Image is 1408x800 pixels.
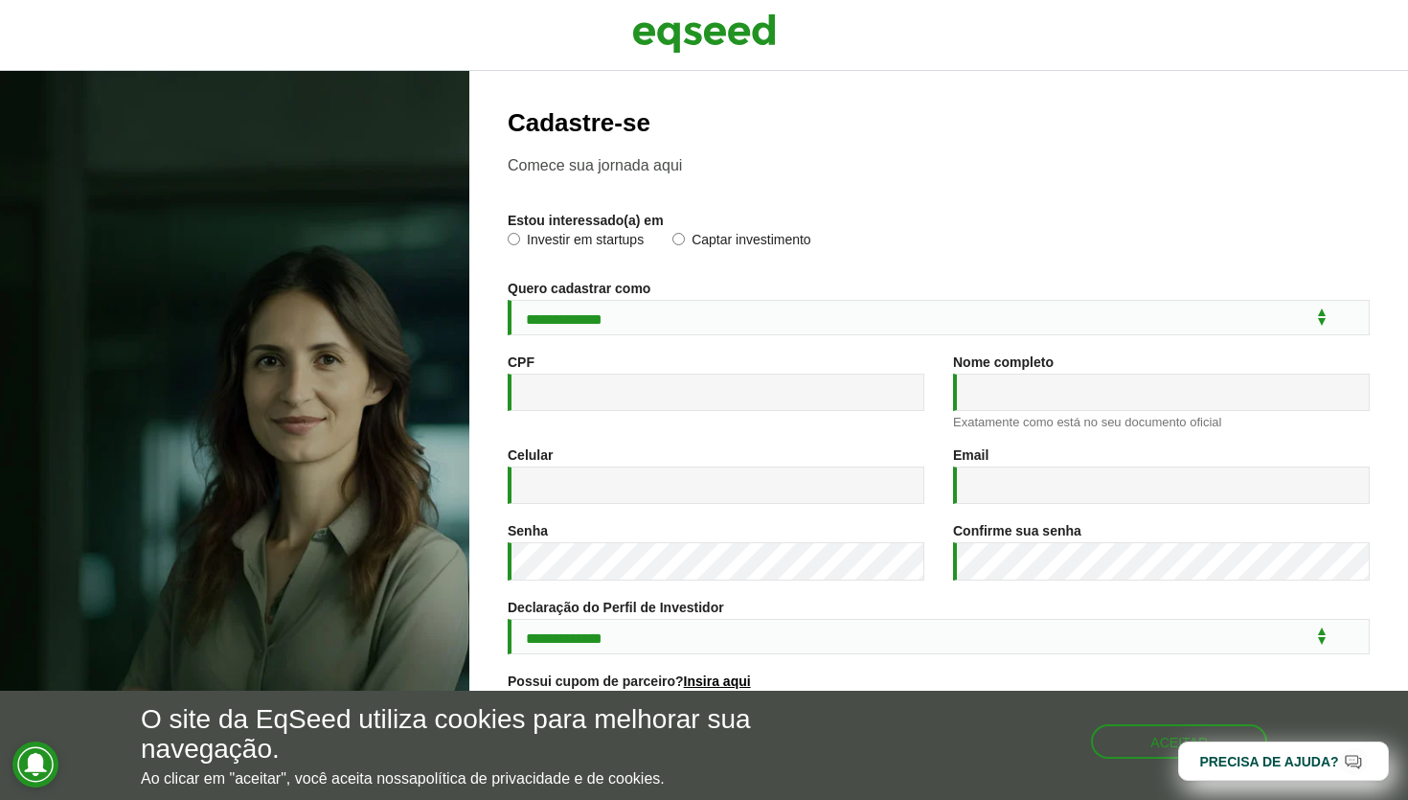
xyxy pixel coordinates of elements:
[508,524,548,537] label: Senha
[672,233,685,245] input: Captar investimento
[508,355,534,369] label: CPF
[508,282,650,295] label: Quero cadastrar como
[141,769,817,788] p: Ao clicar em "aceitar", você aceita nossa .
[508,156,1370,174] p: Comece sua jornada aqui
[418,771,661,787] a: política de privacidade e de cookies
[508,601,724,614] label: Declaração do Perfil de Investidor
[508,214,664,227] label: Estou interessado(a) em
[672,233,811,252] label: Captar investimento
[508,233,644,252] label: Investir em startups
[953,355,1054,369] label: Nome completo
[1091,724,1267,759] button: Aceitar
[632,10,776,57] img: EqSeed Logo
[508,109,1370,137] h2: Cadastre-se
[684,674,751,688] a: Insira aqui
[953,416,1370,428] div: Exatamente como está no seu documento oficial
[953,448,988,462] label: Email
[508,233,520,245] input: Investir em startups
[141,705,817,765] h5: O site da EqSeed utiliza cookies para melhorar sua navegação.
[508,674,751,688] label: Possui cupom de parceiro?
[508,448,553,462] label: Celular
[953,524,1081,537] label: Confirme sua senha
